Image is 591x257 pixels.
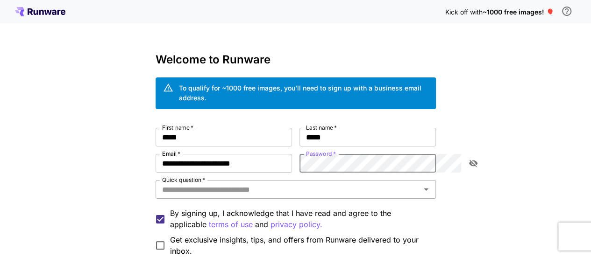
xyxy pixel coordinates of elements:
button: toggle password visibility [465,155,482,172]
button: In order to qualify for free credit, you need to sign up with a business email address and click ... [557,2,576,21]
span: Kick off with [445,8,482,16]
span: ~1000 free images! 🎈 [482,8,554,16]
label: Password [306,150,336,158]
label: First name [162,124,193,132]
button: By signing up, I acknowledge that I have read and agree to the applicable terms of use and [271,219,322,230]
label: Quick question [162,176,205,184]
span: Get exclusive insights, tips, and offers from Runware delivered to your inbox. [170,234,428,257]
label: Last name [306,124,337,132]
p: privacy policy. [271,219,322,230]
div: To qualify for ~1000 free images, you’ll need to sign up with a business email address. [179,83,428,103]
h3: Welcome to Runware [156,53,436,66]
p: terms of use [209,219,253,230]
button: Open [420,183,433,196]
button: By signing up, I acknowledge that I have read and agree to the applicable and privacy policy. [209,219,253,230]
label: Email [162,150,180,158]
p: By signing up, I acknowledge that I have read and agree to the applicable and [170,208,428,230]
